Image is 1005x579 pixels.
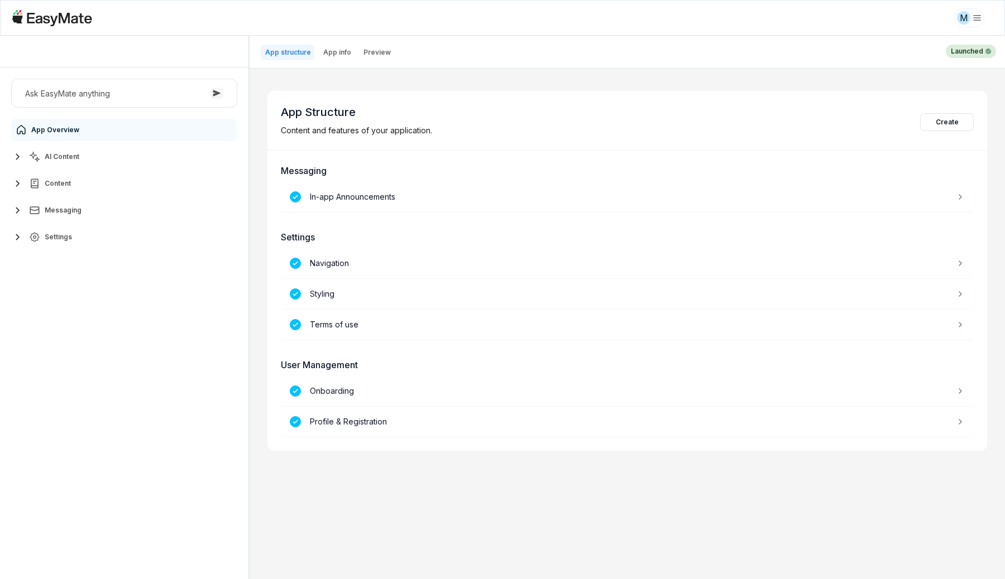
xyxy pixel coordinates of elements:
button: Messaging [11,199,237,221]
a: In-app Announcements [281,182,974,213]
p: App info [323,48,351,57]
span: Settings [45,233,72,242]
p: In-app Announcements [310,191,395,203]
h3: Messaging [281,164,974,177]
a: Navigation [281,248,974,279]
span: AI Content [45,152,79,161]
p: Terms of use [310,319,358,331]
span: App Overview [31,126,79,134]
a: Profile & Registration [281,407,974,437]
a: Styling [281,279,974,310]
div: M [957,11,970,25]
p: Styling [310,288,334,300]
button: Settings [11,226,237,248]
p: Onboarding [310,385,354,397]
button: Create [920,113,974,131]
span: Content [45,179,71,188]
a: Terms of use [281,310,974,340]
p: Content and features of your application. [281,124,432,137]
button: Ask EasyMate anything [11,79,237,108]
h3: User Management [281,358,974,371]
a: App Overview [11,119,237,141]
p: Preview [363,48,391,57]
h3: Settings [281,230,974,244]
p: App Structure [281,104,432,120]
p: Profile & Registration [310,416,387,428]
p: App structure [265,48,311,57]
span: Messaging [45,206,82,215]
button: AI Content [11,146,237,168]
a: Onboarding [281,376,974,407]
p: Navigation [310,257,349,269]
button: Content [11,172,237,195]
p: Launched [951,46,983,56]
